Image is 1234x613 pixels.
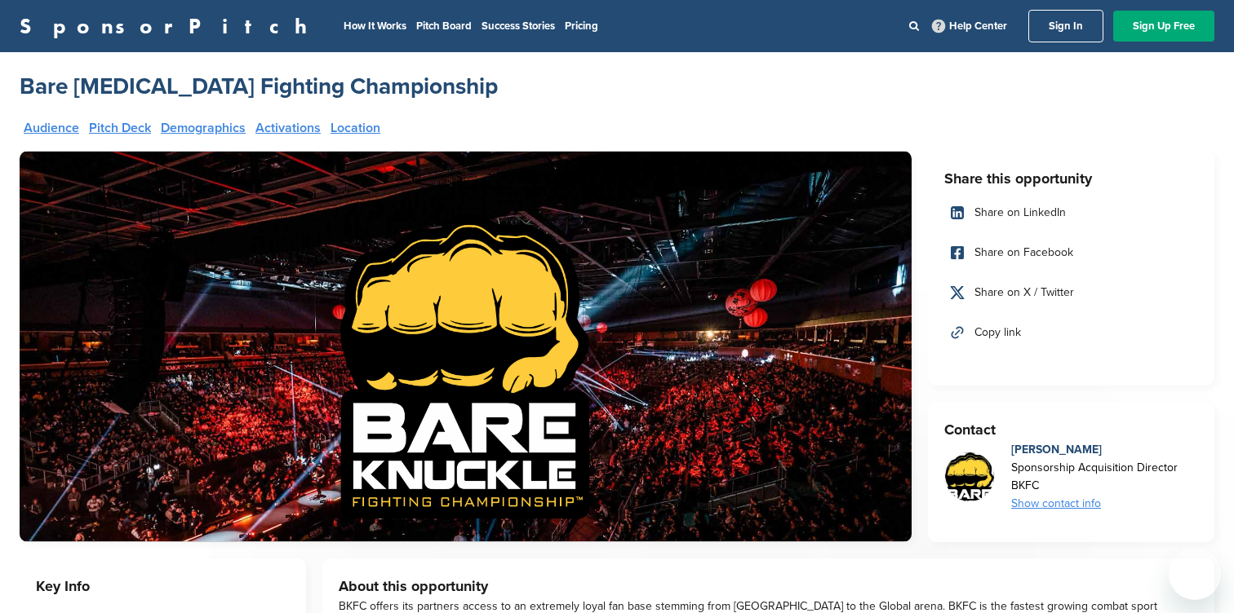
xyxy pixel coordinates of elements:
[974,284,1074,302] span: Share on X / Twitter
[944,418,1198,441] h3: Contact
[944,167,1198,190] h3: Share this opportunity
[255,121,321,135] a: Activations
[974,204,1066,222] span: Share on LinkedIn
[339,575,1198,598] h3: About this opportunity
[20,72,498,101] a: Bare [MEDICAL_DATA] Fighting Championship
[1113,11,1214,42] a: Sign Up Free
[944,236,1198,270] a: Share on Facebook
[331,121,380,135] a: Location
[1028,10,1103,42] a: Sign In
[24,121,79,135] a: Audience
[416,20,472,33] a: Pitch Board
[161,121,246,135] a: Demographics
[1011,459,1178,477] div: Sponsorship Acquisition Director
[929,16,1010,36] a: Help Center
[1011,441,1178,459] div: [PERSON_NAME]
[20,151,912,542] img: Sponsorpitch &
[944,315,1198,350] a: Copy link
[944,196,1198,230] a: Share on LinkedIn
[565,20,598,33] a: Pricing
[945,452,994,513] img: Bkfc logo
[1011,495,1178,513] div: Show contact info
[344,20,406,33] a: How It Works
[20,15,317,37] a: SponsorPitch
[1011,477,1178,495] div: BKFC
[944,276,1198,310] a: Share on X / Twitter
[482,20,555,33] a: Success Stories
[974,244,1073,262] span: Share on Facebook
[1169,548,1221,600] iframe: Button to launch messaging window
[89,121,151,135] a: Pitch Deck
[36,575,290,598] h3: Key Info
[974,324,1021,342] span: Copy link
